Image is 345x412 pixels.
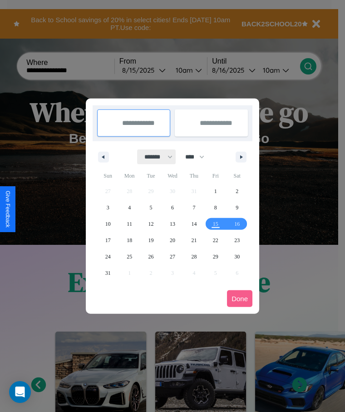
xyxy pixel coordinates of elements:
button: 22 [205,232,226,248]
span: 9 [236,199,238,216]
span: Mon [118,169,140,183]
span: 31 [105,265,111,281]
span: 29 [213,248,218,265]
span: 19 [148,232,154,248]
span: Sat [227,169,248,183]
button: 12 [140,216,162,232]
button: 26 [140,248,162,265]
span: 11 [127,216,132,232]
button: 17 [97,232,118,248]
button: 25 [118,248,140,265]
span: 17 [105,232,111,248]
button: 19 [140,232,162,248]
span: 26 [148,248,154,265]
button: 30 [227,248,248,265]
span: 10 [105,216,111,232]
span: 6 [171,199,174,216]
span: Fri [205,169,226,183]
button: 7 [183,199,205,216]
button: 16 [227,216,248,232]
span: 30 [234,248,240,265]
button: 15 [205,216,226,232]
span: Sun [97,169,118,183]
span: 13 [170,216,175,232]
button: 8 [205,199,226,216]
button: 3 [97,199,118,216]
span: 28 [191,248,197,265]
span: 4 [128,199,131,216]
span: Thu [183,169,205,183]
span: 15 [213,216,218,232]
span: 24 [105,248,111,265]
span: 25 [127,248,132,265]
span: 14 [191,216,197,232]
span: Tue [140,169,162,183]
button: 4 [118,199,140,216]
span: Wed [162,169,183,183]
span: 7 [192,199,195,216]
button: 21 [183,232,205,248]
button: 10 [97,216,118,232]
button: 23 [227,232,248,248]
div: Open Intercom Messenger [9,381,31,403]
button: 29 [205,248,226,265]
button: 13 [162,216,183,232]
button: Done [227,290,252,307]
button: 5 [140,199,162,216]
button: 24 [97,248,118,265]
button: 20 [162,232,183,248]
div: Give Feedback [5,191,11,228]
button: 2 [227,183,248,199]
button: 18 [118,232,140,248]
span: 8 [214,199,217,216]
span: 1 [214,183,217,199]
span: 22 [213,232,218,248]
span: 16 [234,216,240,232]
button: 6 [162,199,183,216]
button: 28 [183,248,205,265]
button: 9 [227,199,248,216]
span: 23 [234,232,240,248]
span: 3 [107,199,109,216]
span: 20 [170,232,175,248]
span: 12 [148,216,154,232]
button: 11 [118,216,140,232]
button: 31 [97,265,118,281]
span: 21 [191,232,197,248]
button: 1 [205,183,226,199]
button: 27 [162,248,183,265]
span: 2 [236,183,238,199]
span: 27 [170,248,175,265]
span: 18 [127,232,132,248]
button: 14 [183,216,205,232]
span: 5 [150,199,153,216]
